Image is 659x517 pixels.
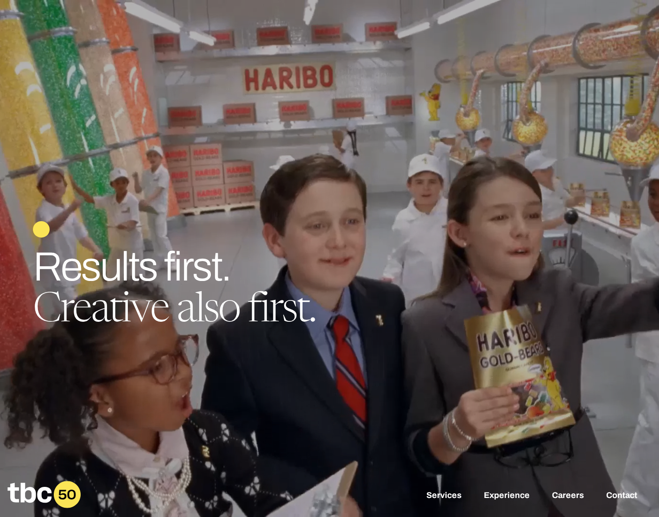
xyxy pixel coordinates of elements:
span: Creative also first. [33,291,315,332]
a: Contact [606,491,637,502]
a: Home [7,502,81,511]
a: Services [426,491,462,502]
span: Results first. [33,245,230,289]
a: Careers [552,491,584,502]
a: Experience [484,491,530,502]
